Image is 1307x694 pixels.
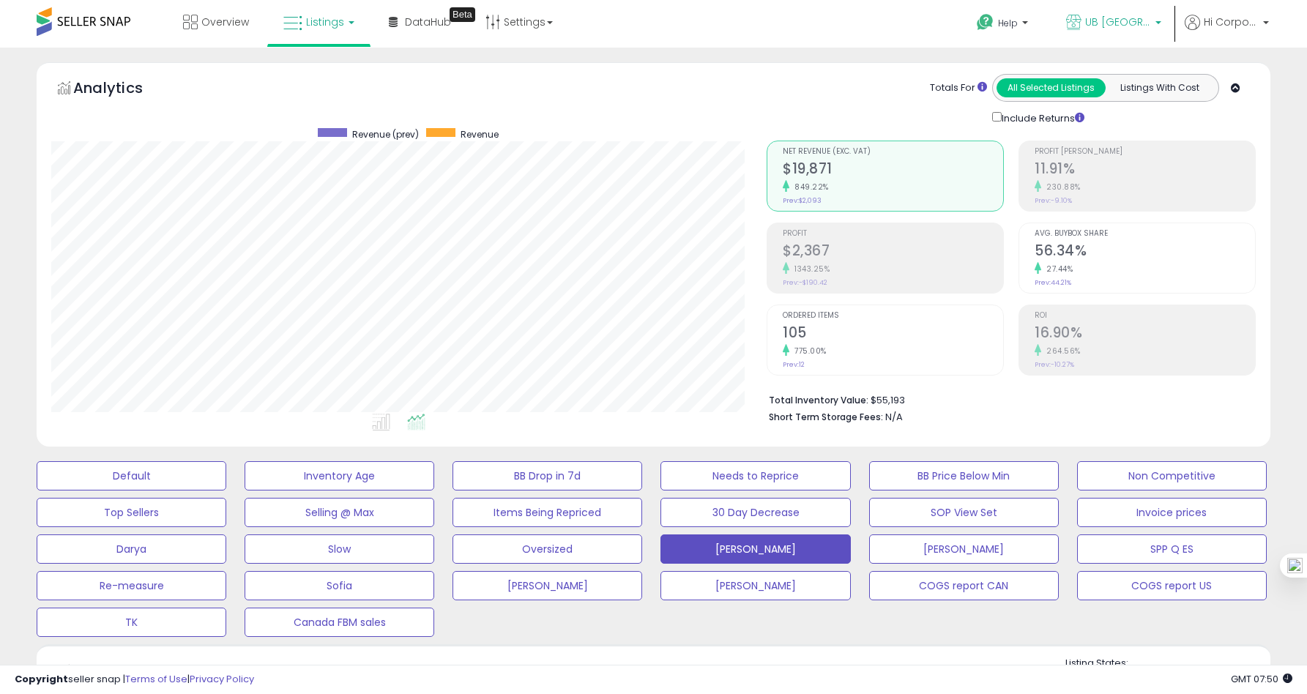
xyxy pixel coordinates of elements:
a: Help [965,2,1043,48]
button: Darya [37,534,226,564]
small: 264.56% [1041,346,1081,357]
button: Selling @ Max [245,498,434,527]
button: Default [37,461,226,490]
h2: 11.91% [1035,160,1255,180]
small: Prev: -9.10% [1035,196,1072,205]
i: Get Help [976,13,994,31]
a: Terms of Use [125,672,187,686]
button: Slow [245,534,434,564]
button: All Selected Listings [997,78,1106,97]
span: Hi Corporate [1204,15,1259,29]
span: Revenue (prev) [352,128,419,141]
button: Inventory Age [245,461,434,490]
h2: 16.90% [1035,324,1255,344]
small: Prev: -10.27% [1035,360,1074,369]
small: 849.22% [789,182,829,193]
small: Prev: -$190.42 [783,278,827,287]
span: Help [998,17,1018,29]
span: Avg. Buybox Share [1035,230,1255,238]
button: Items Being Repriced [453,498,642,527]
h2: $2,367 [783,242,1003,262]
span: N/A [885,410,903,424]
button: Invoice prices [1077,498,1267,527]
button: SOP View Set [869,498,1059,527]
button: Canada FBM sales [245,608,434,637]
small: Prev: $2,093 [783,196,822,205]
button: Listings With Cost [1105,78,1214,97]
span: ROI [1035,312,1255,320]
button: [PERSON_NAME] [453,571,642,600]
span: Overview [201,15,249,29]
p: Listing States: [1065,657,1270,671]
button: Top Sellers [37,498,226,527]
span: Revenue [461,128,499,141]
div: Include Returns [981,109,1102,126]
button: SPP Q ES [1077,534,1267,564]
strong: Copyright [15,672,68,686]
button: [PERSON_NAME] [660,571,850,600]
button: BB Price Below Min [869,461,1059,490]
span: 2025-10-14 07:50 GMT [1231,672,1292,686]
button: TK [37,608,226,637]
span: Listings [306,15,344,29]
h2: 105 [783,324,1003,344]
b: Short Term Storage Fees: [769,411,883,423]
small: 230.88% [1041,182,1081,193]
h2: $19,871 [783,160,1003,180]
small: 1343.25% [789,264,830,275]
small: 775.00% [789,346,827,357]
span: Net Revenue (Exc. VAT) [783,148,1003,156]
button: Non Competitive [1077,461,1267,490]
button: COGS report CAN [869,571,1059,600]
button: BB Drop in 7d [453,461,642,490]
span: DataHub [405,15,451,29]
button: Sofia [245,571,434,600]
b: Total Inventory Value: [769,394,868,406]
h5: Listings [78,662,134,682]
button: [PERSON_NAME] [660,534,850,564]
img: one_i.png [1287,558,1303,573]
li: $55,193 [769,390,1245,408]
button: COGS report US [1077,571,1267,600]
div: Totals For [930,81,987,95]
div: Tooltip anchor [450,7,475,22]
small: 27.44% [1041,264,1073,275]
div: seller snap | | [15,673,254,687]
span: UB [GEOGRAPHIC_DATA] [1085,15,1151,29]
button: 30 Day Decrease [660,498,850,527]
button: Oversized [453,534,642,564]
span: Ordered Items [783,312,1003,320]
h2: 56.34% [1035,242,1255,262]
a: Hi Corporate [1185,15,1269,48]
a: Privacy Policy [190,672,254,686]
button: Re-measure [37,571,226,600]
h5: Analytics [73,78,171,102]
small: Prev: 44.21% [1035,278,1071,287]
span: Profit [PERSON_NAME] [1035,148,1255,156]
span: Profit [783,230,1003,238]
button: [PERSON_NAME] [869,534,1059,564]
small: Prev: 12 [783,360,805,369]
button: Needs to Reprice [660,461,850,490]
